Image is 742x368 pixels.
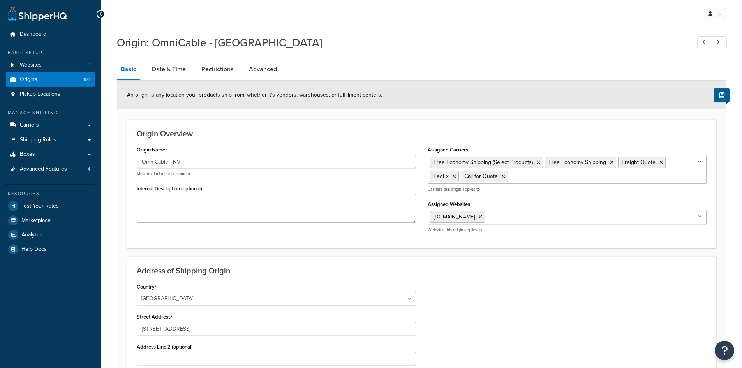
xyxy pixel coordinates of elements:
div: Resources [6,190,95,197]
label: Origin Name [137,147,167,153]
a: Next Record [712,36,727,49]
span: Advanced Features [20,166,67,173]
a: Pickup Locations1 [6,87,95,102]
div: Manage Shipping [6,109,95,116]
span: Free Economy Shipping [548,158,606,166]
a: Help Docs [6,242,95,256]
a: Restrictions [197,60,237,79]
span: An origin is any location your products ship from, whether it’s vendors, warehouses, or fulfillme... [127,91,382,99]
span: Analytics [21,232,43,238]
span: Marketplace [21,217,51,224]
a: Websites1 [6,58,95,72]
span: Call for Quote [464,172,498,180]
span: Shipping Rules [20,137,56,143]
label: Assigned Carriers [428,147,468,153]
a: Origins103 [6,72,95,87]
a: Carriers [6,118,95,132]
span: Origins [20,76,37,83]
span: Carriers [20,122,39,129]
a: Marketplace [6,213,95,227]
button: Show Help Docs [714,88,730,102]
span: Free Economy Shipping (Select Products) [434,158,533,166]
label: Country [137,284,157,290]
a: Shipping Rules [6,133,95,147]
span: Pickup Locations [20,91,60,98]
span: Dashboard [20,31,46,38]
button: Open Resource Center [715,341,734,360]
p: Websites this origin applies to [428,227,707,233]
span: Help Docs [21,246,47,253]
span: [DOMAIN_NAME] [434,213,475,221]
span: 1 [89,91,90,98]
span: 103 [83,76,90,83]
a: Boxes [6,147,95,162]
a: Analytics [6,228,95,242]
a: Advanced [245,60,281,79]
a: Advanced Features4 [6,162,95,176]
p: Must not include # or comma [137,171,416,177]
span: Freight Quote [622,158,656,166]
span: 1 [89,62,90,69]
h3: Origin Overview [137,129,707,138]
label: Street Address [137,314,173,320]
p: Carriers this origin applies to [428,187,707,192]
span: Websites [20,62,42,69]
li: Origins [6,72,95,87]
a: Test Your Rates [6,199,95,213]
h1: Origin: OmniCable - [GEOGRAPHIC_DATA] [117,35,683,50]
a: Previous Record [697,36,712,49]
span: 4 [88,166,90,173]
a: Dashboard [6,27,95,42]
span: FedEx [434,172,449,180]
span: Test Your Rates [21,203,59,210]
label: Address Line 2 (optional) [137,344,193,350]
h3: Address of Shipping Origin [137,266,707,275]
a: Basic [117,60,140,80]
span: Boxes [20,151,35,158]
a: Date & Time [148,60,190,79]
li: Websites [6,58,95,72]
label: Internal Description (optional) [137,186,202,192]
label: Assigned Websites [428,201,470,207]
li: Pickup Locations [6,87,95,102]
li: Advanced Features [6,162,95,176]
div: Basic Setup [6,49,95,56]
